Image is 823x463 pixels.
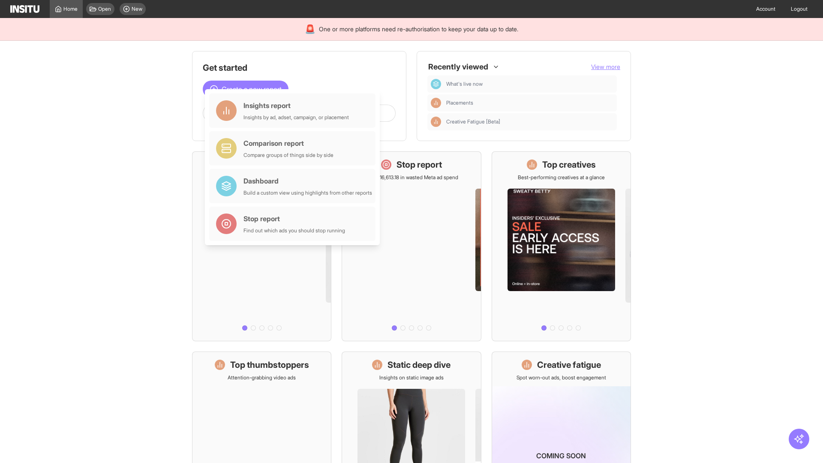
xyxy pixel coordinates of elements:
[446,81,483,87] span: What's live now
[243,100,349,111] div: Insights report
[243,152,333,159] div: Compare groups of things side by side
[379,374,444,381] p: Insights on static image ads
[98,6,111,12] span: Open
[518,174,605,181] p: Best-performing creatives at a glance
[203,81,288,98] button: Create a new report
[431,98,441,108] div: Insights
[446,81,613,87] span: What's live now
[243,176,372,186] div: Dashboard
[10,5,39,13] img: Logo
[446,99,613,106] span: Placements
[591,63,620,70] span: View more
[132,6,142,12] span: New
[446,118,613,125] span: Creative Fatigue [Beta]
[63,6,78,12] span: Home
[387,359,451,371] h1: Static deep dive
[396,159,442,171] h1: Stop report
[230,359,309,371] h1: Top thumbstoppers
[243,213,345,224] div: Stop report
[228,374,296,381] p: Attention-grabbing video ads
[203,62,396,74] h1: Get started
[243,138,333,148] div: Comparison report
[542,159,596,171] h1: Top creatives
[364,174,458,181] p: Save £16,613.18 in wasted Meta ad spend
[591,63,620,71] button: View more
[192,151,331,341] a: What's live nowSee all active ads instantly
[305,23,315,35] div: 🚨
[222,84,282,94] span: Create a new report
[342,151,481,341] a: Stop reportSave £16,613.18 in wasted Meta ad spend
[431,79,441,89] div: Dashboard
[243,114,349,121] div: Insights by ad, adset, campaign, or placement
[243,189,372,196] div: Build a custom view using highlights from other reports
[446,118,500,125] span: Creative Fatigue [Beta]
[431,117,441,127] div: Insights
[492,151,631,341] a: Top creativesBest-performing creatives at a glance
[319,25,518,33] span: One or more platforms need re-authorisation to keep your data up to date.
[446,99,473,106] span: Placements
[243,227,345,234] div: Find out which ads you should stop running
